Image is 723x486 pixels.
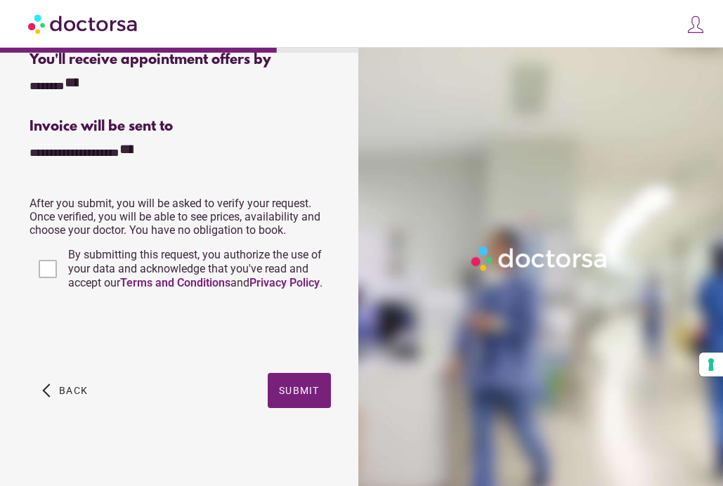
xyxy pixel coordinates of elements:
[686,15,705,34] img: icons8-customer-100.png
[30,197,331,237] p: After you submit, you will be asked to verify your request. Once verified, you will be able to se...
[279,385,320,396] span: Submit
[268,373,331,408] button: Submit
[37,373,93,408] button: arrow_back_ios Back
[30,52,331,68] div: You'll receive appointment offers by
[30,304,243,359] iframe: reCAPTCHA
[249,276,320,289] a: Privacy Policy
[68,248,323,289] span: By submitting this request, you authorize the use of your data and acknowledge that you've read a...
[699,353,723,376] button: Your consent preferences for tracking technologies
[28,8,139,39] img: Doctorsa.com
[467,242,612,275] img: Logo-Doctorsa-trans-White-partial-flat.png
[30,119,331,135] div: Invoice will be sent to
[59,385,88,396] span: Back
[120,276,230,289] a: Terms and Conditions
